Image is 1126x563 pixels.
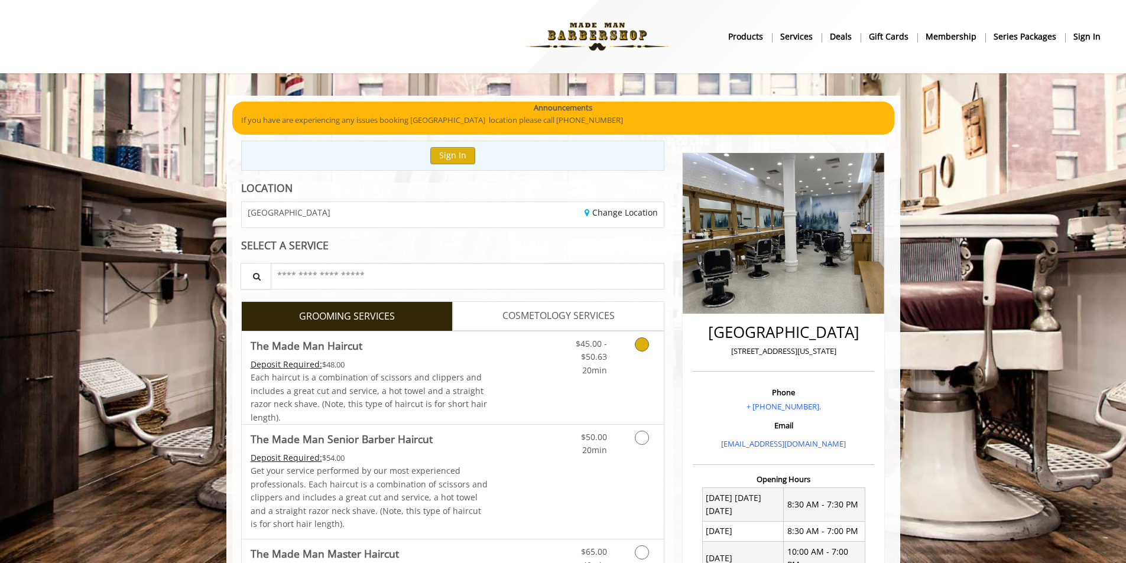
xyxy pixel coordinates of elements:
div: $54.00 [251,451,488,464]
b: sign in [1073,30,1101,43]
span: This service needs some Advance to be paid before we block your appointment [251,452,322,463]
a: Change Location [585,207,658,218]
span: GROOMING SERVICES [299,309,395,324]
span: 20min [582,365,607,376]
b: products [728,30,763,43]
td: [DATE] [DATE] [DATE] [702,488,784,522]
span: Each haircut is a combination of scissors and clippers and includes a great cut and service, a ho... [251,372,487,422]
b: gift cards [869,30,908,43]
td: [DATE] [702,521,784,541]
b: The Made Man Senior Barber Haircut [251,431,433,447]
b: Deals [830,30,852,43]
button: Sign In [430,147,475,164]
a: sign insign in [1065,28,1109,45]
span: COSMETOLOGY SERVICES [502,308,615,324]
span: $45.00 - $50.63 [576,338,607,362]
h3: Phone [696,388,871,396]
h2: [GEOGRAPHIC_DATA] [696,324,871,341]
h3: Email [696,421,871,429]
a: Series packagesSeries packages [985,28,1065,45]
b: Series packages [994,30,1056,43]
h3: Opening Hours [693,475,874,483]
a: Productsproducts [720,28,772,45]
div: SELECT A SERVICE [241,240,665,251]
p: [STREET_ADDRESS][US_STATE] [696,345,871,357]
a: Gift cardsgift cards [861,28,917,45]
a: MembershipMembership [917,28,985,45]
a: ServicesServices [772,28,822,45]
p: Get your service performed by our most experienced professionals. Each haircut is a combination o... [251,464,488,531]
b: The Made Man Haircut [251,337,362,354]
span: This service needs some Advance to be paid before we block your appointment [251,359,322,370]
b: Membership [926,30,976,43]
span: [GEOGRAPHIC_DATA] [248,208,330,217]
button: Service Search [241,263,271,289]
td: 8:30 AM - 7:00 PM [784,521,865,541]
b: The Made Man Master Haircut [251,545,399,562]
div: $48.00 [251,358,488,371]
span: 20min [582,444,607,455]
img: Made Man Barbershop logo [516,4,679,69]
a: DealsDeals [822,28,861,45]
a: + [PHONE_NUMBER]. [747,401,821,412]
p: If you have are experiencing any issues booking [GEOGRAPHIC_DATA] location please call [PHONE_NUM... [241,114,885,126]
a: [EMAIL_ADDRESS][DOMAIN_NAME] [721,438,846,449]
span: $50.00 [581,431,607,442]
b: Announcements [534,102,592,114]
b: Services [780,30,813,43]
td: 8:30 AM - 7:30 PM [784,488,865,522]
b: LOCATION [241,181,293,195]
span: $65.00 [581,546,607,557]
